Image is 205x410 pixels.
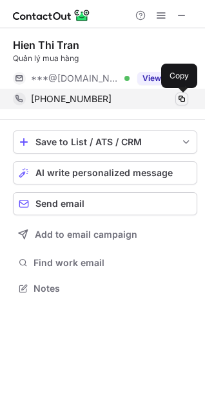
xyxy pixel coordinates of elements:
span: Find work email [34,257,192,269]
span: Notes [34,283,192,294]
button: Send email [13,192,197,215]
div: Save to List / ATS / CRM [35,137,175,147]
div: Quản lý mua hàng [13,53,197,64]
span: AI write personalized message [35,168,173,178]
button: Notes [13,280,197,298]
button: Find work email [13,254,197,272]
span: Add to email campaign [35,229,137,240]
button: save-profile-one-click [13,130,197,154]
span: ***@[DOMAIN_NAME] [31,73,120,84]
div: Hien Thi Tran [13,39,79,51]
span: Send email [35,199,84,209]
span: [PHONE_NUMBER] [31,93,112,105]
button: Reveal Button [137,72,188,85]
img: ContactOut v5.3.10 [13,8,90,23]
button: AI write personalized message [13,161,197,184]
button: Add to email campaign [13,223,197,246]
